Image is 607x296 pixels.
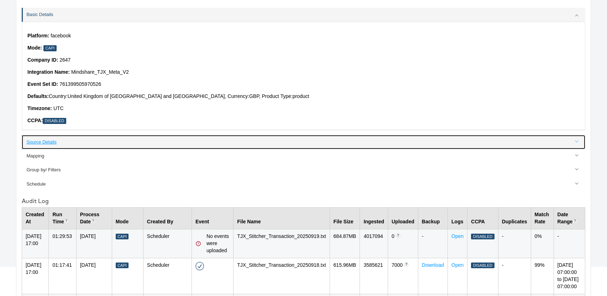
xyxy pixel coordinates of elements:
div: Disabled [471,234,494,240]
th: Run Time [49,207,76,229]
a: Open [451,233,464,239]
td: TJX_Stitcher_Transaction_20250918.txt [234,258,330,294]
div: Source Details [26,139,581,146]
th: Created By [143,207,192,229]
th: File Size [330,207,360,229]
strong: Company ID: [27,57,58,63]
td: 615.96 MB [330,258,360,294]
strong: CCPA: [27,118,43,123]
td: - [418,229,448,258]
td: [DATE] 07:00:00 to [DATE] 07:00:00 [554,258,585,294]
div: Group by/ Filters [26,167,581,173]
p: Mindshare_TJX_Meta_V2 [27,69,580,76]
td: 684.87 MB [330,229,360,258]
div: Basic Details [22,22,585,130]
strong: Mode: [27,45,42,51]
td: 0% [531,229,554,258]
a: Mapping [22,149,585,163]
td: 99% [531,258,554,294]
th: Created At [22,207,49,229]
td: 3585621 [360,258,388,294]
a: Schedule [22,177,585,191]
div: Audit Log [22,197,585,205]
div: Mapping [26,153,581,160]
td: TJX_Stitcher_Transaction_20250919.txt [234,229,330,258]
th: Event [192,207,234,229]
td: [DATE] 17:00 [22,258,49,294]
th: CCPA [467,207,498,229]
td: 0 [388,229,418,258]
th: Ingested [360,207,388,229]
div: Basic Details [26,11,581,18]
td: 01:29:53 [49,229,76,258]
td: 4017094 [360,229,388,258]
div: No events were uploaded [206,233,230,254]
a: Group by/ Filters [22,163,585,177]
strong: Platform: [27,33,49,38]
th: Duplicates [498,207,531,229]
a: Basic Details [22,8,585,22]
p: 761399505970526 [27,81,580,88]
strong: Integration Name: [27,69,70,75]
a: Source Details [22,135,585,149]
td: [DATE] 17:00 [22,229,49,258]
p: facebook [27,32,580,40]
div: Capi [116,263,129,269]
td: - [554,229,585,258]
th: Date Range [554,207,585,229]
td: 01:17:41 [49,258,76,294]
td: - [498,229,531,258]
td: - [498,258,531,294]
th: Uploaded [388,207,418,229]
strong: Timezone: [27,105,52,111]
strong: Event Set ID : [27,81,58,87]
a: Open [451,262,464,268]
th: File Name [234,207,330,229]
th: Backup [418,207,448,229]
td: Scheduler [143,229,192,258]
div: Capi [116,234,129,240]
td: 7000 [388,258,418,294]
th: Process Date [76,207,112,229]
div: Capi [43,45,57,51]
a: Download [422,262,444,268]
div: Disabled [43,118,66,124]
td: Scheduler [143,258,192,294]
th: Logs [448,207,467,229]
div: Schedule [26,181,581,188]
p: 2647 [27,57,580,64]
td: [DATE] [76,229,112,258]
p: UTC [27,105,580,112]
p: Country: United Kingdom of [GEOGRAPHIC_DATA] and [GEOGRAPHIC_DATA] , Currency: GBP , Product Type... [27,93,580,100]
strong: Defaults: [27,93,49,99]
td: [DATE] [76,258,112,294]
th: Match Rate [531,207,554,229]
th: Mode [112,207,143,229]
div: Disabled [471,263,494,269]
